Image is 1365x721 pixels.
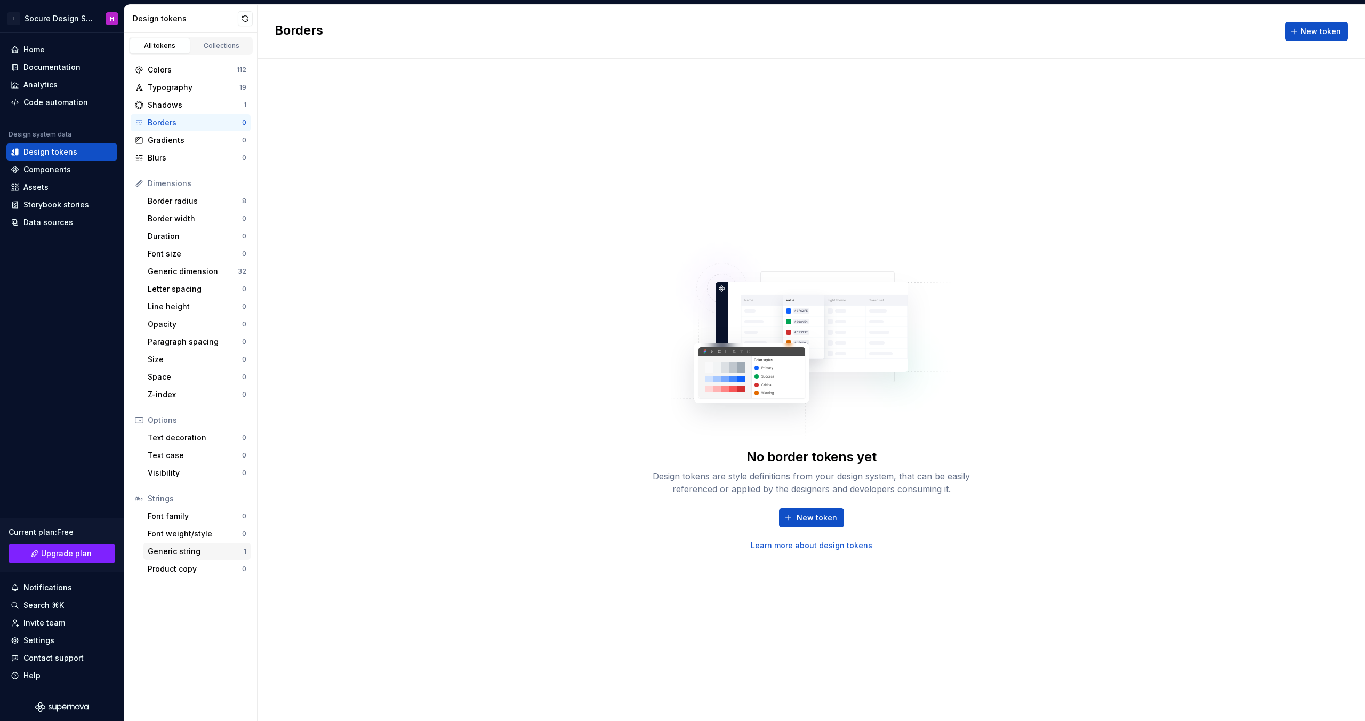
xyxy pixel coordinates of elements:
a: Invite team [6,614,117,631]
a: Analytics [6,76,117,93]
div: Product copy [148,564,242,574]
div: Font size [148,249,242,259]
span: New token [1300,26,1341,37]
div: No border tokens yet [746,448,877,466]
a: Storybook stories [6,196,117,213]
div: Borders [148,117,242,128]
span: New token [797,512,837,523]
a: Typography19 [131,79,251,96]
a: Size0 [143,351,251,368]
a: Generic string1 [143,543,251,560]
div: 0 [242,136,246,145]
div: Documentation [23,62,81,73]
div: 0 [242,355,246,364]
div: Collections [195,42,248,50]
button: New token [779,508,844,527]
a: Text case0 [143,447,251,464]
div: Blurs [148,153,242,163]
a: Font size0 [143,245,251,262]
div: Typography [148,82,239,93]
div: 0 [242,118,246,127]
div: Help [23,670,41,681]
div: H [110,14,114,23]
a: Supernova Logo [35,702,89,712]
div: All tokens [133,42,187,50]
div: 0 [242,338,246,346]
div: 0 [242,302,246,311]
div: Search ⌘K [23,600,64,611]
div: Text decoration [148,432,242,443]
div: 0 [242,154,246,162]
div: Notifications [23,582,72,593]
div: Analytics [23,79,58,90]
div: Strings [148,493,246,504]
div: Shadows [148,100,244,110]
div: Generic string [148,546,244,557]
div: 0 [242,320,246,329]
div: Z-index [148,389,242,400]
a: Colors112 [131,61,251,78]
div: 0 [242,214,246,223]
a: Borders0 [131,114,251,131]
span: Upgrade plan [41,548,92,559]
div: 1 [244,547,246,556]
div: Visibility [148,468,242,478]
a: Blurs0 [131,149,251,166]
div: Opacity [148,319,242,330]
div: 0 [242,373,246,381]
div: Text case [148,450,242,461]
a: Design tokens [6,143,117,161]
a: Learn more about design tokens [751,540,872,551]
div: Border radius [148,196,242,206]
div: Design tokens are style definitions from your design system, that can be easily referenced or app... [641,470,982,495]
a: Data sources [6,214,117,231]
div: 0 [242,451,246,460]
button: TSocure Design SystemH [2,7,122,30]
button: New token [1285,22,1348,41]
div: Dimensions [148,178,246,189]
a: Border width0 [143,210,251,227]
button: Upgrade plan [9,544,115,563]
a: Letter spacing0 [143,281,251,298]
div: Assets [23,182,49,193]
button: Contact support [6,650,117,667]
div: Current plan : Free [9,527,115,538]
a: Border radius8 [143,193,251,210]
div: Font weight/style [148,528,242,539]
div: Border width [148,213,242,224]
a: Settings [6,632,117,649]
a: Duration0 [143,228,251,245]
div: Line height [148,301,242,312]
div: Colors [148,65,237,75]
div: Invite team [23,618,65,628]
button: Notifications [6,579,117,596]
div: Font family [148,511,242,522]
a: Font weight/style0 [143,525,251,542]
div: Contact support [23,653,84,663]
a: Assets [6,179,117,196]
div: 0 [242,512,246,520]
div: T [7,12,20,25]
div: Gradients [148,135,242,146]
button: Search ⌘K [6,597,117,614]
div: 0 [242,390,246,399]
div: Design tokens [23,147,77,157]
a: Line height0 [143,298,251,315]
div: 0 [242,530,246,538]
div: 0 [242,565,246,573]
a: Documentation [6,59,117,76]
a: Components [6,161,117,178]
a: Opacity0 [143,316,251,333]
a: Generic dimension32 [143,263,251,280]
div: Duration [148,231,242,242]
a: Font family0 [143,508,251,525]
div: 19 [239,83,246,92]
div: Options [148,415,246,426]
div: 1 [244,101,246,109]
div: Data sources [23,217,73,228]
a: Home [6,41,117,58]
a: Paragraph spacing0 [143,333,251,350]
div: Letter spacing [148,284,242,294]
a: Z-index0 [143,386,251,403]
div: Paragraph spacing [148,337,242,347]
